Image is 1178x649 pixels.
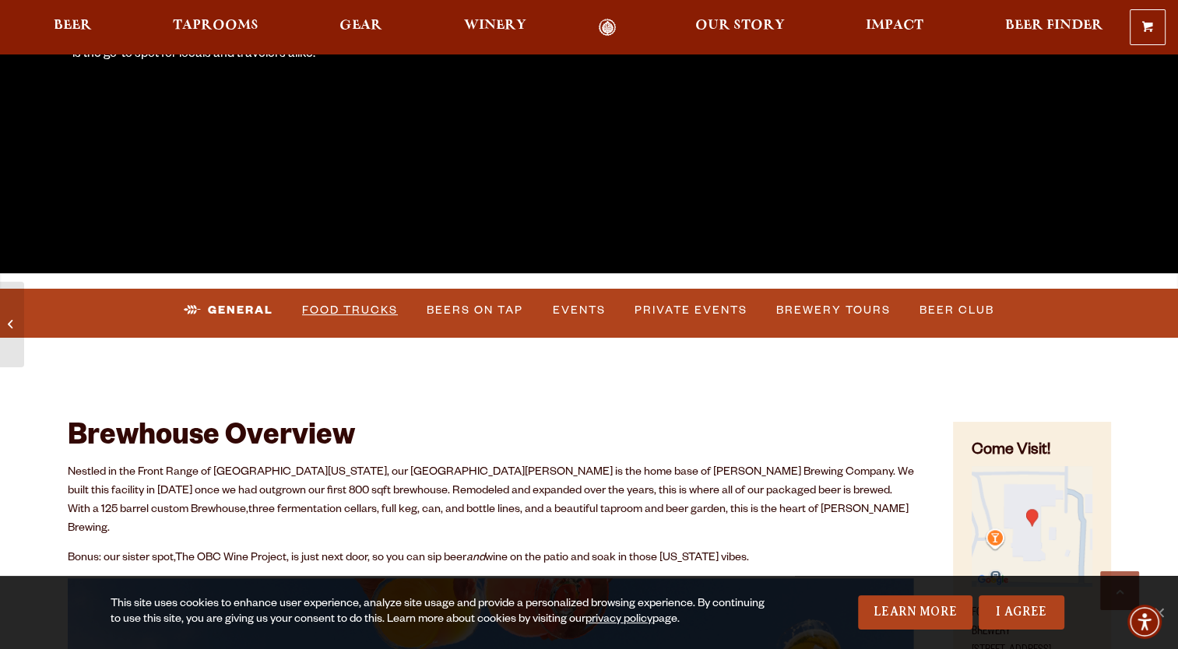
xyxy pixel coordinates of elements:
div: This site uses cookies to enhance user experience, analyze site usage and provide a personalized ... [111,597,771,628]
p: Nestled in the Front Range of [GEOGRAPHIC_DATA][US_STATE], our [GEOGRAPHIC_DATA][PERSON_NAME] is ... [68,464,915,538]
a: Private Events [628,293,754,328]
em: and [466,553,485,565]
h4: Come Visit! [972,440,1092,463]
span: three fermentation cellars, full keg, can, and bottle lines, and a beautiful taproom and beer gar... [68,504,909,535]
a: Beer [44,19,102,37]
a: Odell Home [578,19,637,37]
a: Learn More [858,595,972,630]
a: Events [547,293,612,328]
a: Winery [454,19,536,37]
span: Winery [464,19,526,32]
a: Impact [856,19,934,37]
p: Bonus: our sister spot, , is just next door, so you can sip beer wine on the patio and soak in th... [68,549,915,568]
h2: Brewhouse Overview [68,422,915,456]
a: General [178,293,280,328]
div: Accessibility Menu [1127,605,1162,639]
a: Gear [329,19,392,37]
a: Our Story [685,19,795,37]
img: Small thumbnail of location on map [972,466,1092,586]
a: Food Trucks [296,293,404,328]
span: Our Story [695,19,785,32]
span: Beer Finder [1004,19,1102,32]
span: Taprooms [173,19,258,32]
a: I Agree [979,595,1064,630]
span: Impact [866,19,923,32]
a: Beer Finder [994,19,1113,37]
span: Gear [339,19,382,32]
a: Beers on Tap [420,293,529,328]
a: privacy policy [585,614,652,626]
a: Beer Club [913,293,1000,328]
a: The OBC Wine Project [175,553,287,565]
a: Brewery Tours [770,293,897,328]
a: Scroll to top [1100,571,1139,610]
span: Beer [54,19,92,32]
a: Taprooms [163,19,269,37]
